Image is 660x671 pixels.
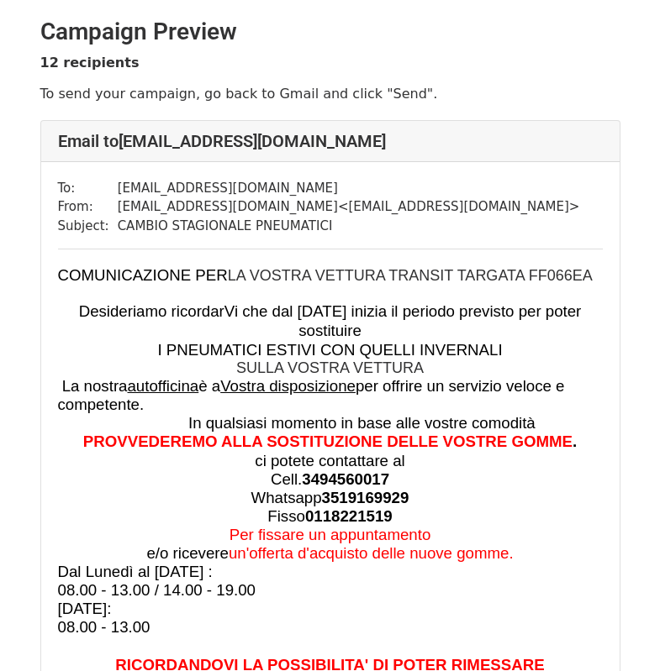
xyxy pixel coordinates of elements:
[272,302,582,339] span: dal [DATE] inizia il periodo previsto per poter sostituire
[573,432,577,450] b: .
[305,507,393,525] b: 0118221519
[40,18,620,46] h2: Campaign Preview
[302,470,389,488] b: 3494560017
[220,377,356,395] u: Vostra disposizione
[118,217,580,236] td: CAMBIO STAGIONALE PNEUMATICI
[58,377,565,413] font: La nostra è a per offrire un servizio veloce e competente.
[230,526,431,543] font: Per fissare un appuntamento
[58,197,118,217] td: From:
[127,377,198,395] u: autofficina
[229,544,514,562] font: un'offerta d'acquisto delle nuove gomme.
[40,85,620,102] p: To send your campaign, go back to Gmail and click "Send".
[79,302,268,320] span: Desideriamo ricordarVi che
[255,452,404,469] font: ci potete contattare al
[58,266,228,284] span: COMUNICAZIONE PER
[251,470,409,506] font: Cell. Whatsapp
[228,267,593,284] font: LA VOSTRA VETTURA TRANSIT TARGATA FF066EA
[118,197,580,217] td: [EMAIL_ADDRESS][DOMAIN_NAME] < [EMAIL_ADDRESS][DOMAIN_NAME] >
[58,600,112,617] span: [DATE]:
[58,179,118,198] td: To:
[322,489,409,506] b: 3519169929
[83,432,573,450] b: PROVVEDEREMO ALLA SOSTITUZIONE DELLE VOSTRE GOMME
[58,563,213,580] font: Dal Lunedì al [DATE] :
[118,179,580,198] td: [EMAIL_ADDRESS][DOMAIN_NAME]
[236,359,424,376] font: SULLA VOSTRA VETTURA
[157,341,502,359] font: I PNEUMATICI ESTIVI CON QUELLI INVERNALI
[58,618,150,636] span: 08.00 - 13.00
[267,507,392,525] font: Fisso
[58,414,536,432] font: In qualsiasi momento in base alle vostre comodità
[58,581,256,599] font: 08.00 - 13.00 / 14.00 - 19.00
[40,55,140,71] strong: 12 recipients
[58,131,603,151] h4: Email to [EMAIL_ADDRESS][DOMAIN_NAME]
[58,217,118,236] td: Subject:
[146,544,228,562] font: e/o ricevere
